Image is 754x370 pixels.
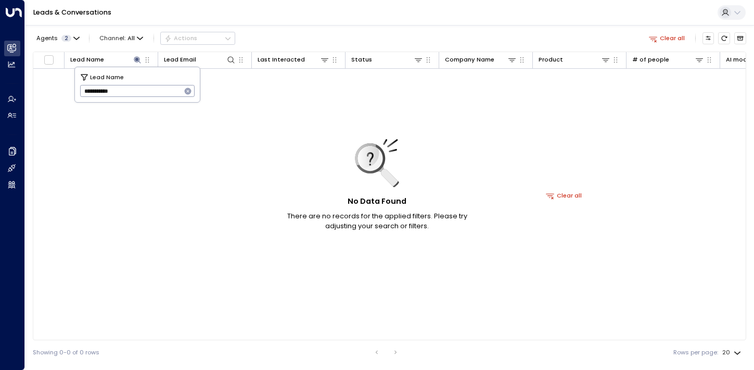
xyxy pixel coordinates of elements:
div: Lead Name [70,55,104,65]
div: Actions [164,34,197,42]
a: Leads & Conversations [33,8,111,17]
button: Actions [160,32,235,44]
span: 2 [61,35,71,42]
div: Last Interacted [258,55,305,65]
div: Product [539,55,563,65]
div: Lead Email [164,55,236,65]
button: Agents2 [33,32,82,44]
span: Lead Name [90,72,124,82]
div: Button group with a nested menu [160,32,235,44]
span: All [127,35,135,42]
div: Company Name [445,55,517,65]
h5: No Data Found [348,196,406,207]
div: AI mode [726,55,751,65]
span: Refresh [718,32,730,44]
div: Lead Email [164,55,196,65]
label: Rows per page: [673,348,718,357]
div: Lead Name [70,55,142,65]
div: Showing 0-0 of 0 rows [33,348,99,357]
span: Channel: [96,32,147,44]
span: Toggle select all [44,55,54,65]
p: There are no records for the applied filters. Please try adjusting your search or filters. [273,211,481,231]
div: Product [539,55,610,65]
button: Channel:All [96,32,147,44]
button: Clear all [645,32,688,44]
span: Agents [36,35,58,41]
button: Archived Leads [734,32,746,44]
button: Clear all [543,190,586,201]
div: Status [351,55,372,65]
div: Status [351,55,423,65]
div: 20 [722,346,743,359]
nav: pagination navigation [370,346,403,359]
div: Company Name [445,55,494,65]
button: Customize [702,32,714,44]
div: Last Interacted [258,55,329,65]
div: # of people [632,55,704,65]
div: # of people [632,55,669,65]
